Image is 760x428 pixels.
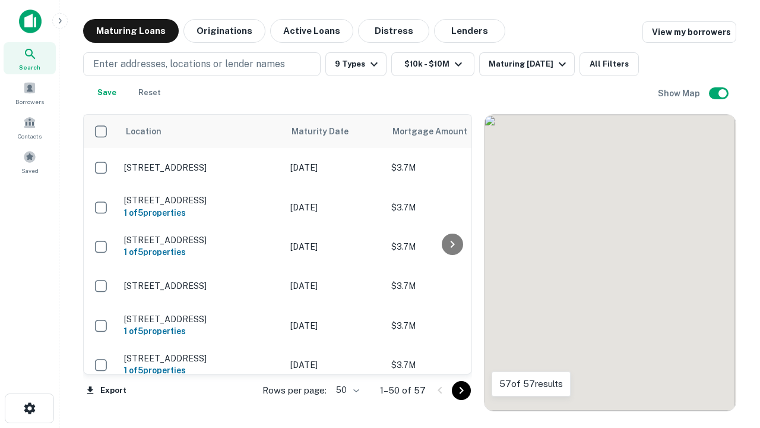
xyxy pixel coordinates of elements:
[290,240,379,253] p: [DATE]
[385,115,516,148] th: Mortgage Amount
[290,358,379,372] p: [DATE]
[290,161,379,174] p: [DATE]
[452,381,471,400] button: Go to next page
[392,124,483,139] span: Mortgage Amount
[331,382,361,399] div: 50
[391,201,510,214] p: $3.7M
[489,57,569,71] div: Maturing [DATE]
[391,240,510,253] p: $3.7M
[391,319,510,332] p: $3.7M
[484,115,736,411] div: 0 0
[4,146,56,178] a: Saved
[124,206,278,219] h6: 1 of 5 properties
[4,111,56,143] a: Contacts
[124,195,278,206] p: [STREET_ADDRESS]
[183,19,265,43] button: Originations
[642,21,736,43] a: View my borrowers
[83,19,179,43] button: Maturing Loans
[93,57,285,71] p: Enter addresses, locations or lender names
[124,246,278,259] h6: 1 of 5 properties
[124,314,278,325] p: [STREET_ADDRESS]
[83,52,321,76] button: Enter addresses, locations or lender names
[15,97,44,106] span: Borrowers
[124,281,278,291] p: [STREET_ADDRESS]
[4,42,56,74] a: Search
[4,77,56,109] a: Borrowers
[391,52,474,76] button: $10k - $10M
[124,353,278,364] p: [STREET_ADDRESS]
[391,358,510,372] p: $3.7M
[124,364,278,377] h6: 1 of 5 properties
[88,81,126,105] button: Save your search to get updates of matches that match your search criteria.
[479,52,575,76] button: Maturing [DATE]
[658,87,702,100] h6: Show Map
[325,52,387,76] button: 9 Types
[434,19,505,43] button: Lenders
[124,162,278,173] p: [STREET_ADDRESS]
[701,295,760,352] iframe: Chat Widget
[125,124,161,139] span: Location
[391,279,510,292] p: $3.7M
[579,52,639,76] button: All Filters
[19,10,42,33] img: capitalize-icon.png
[290,279,379,292] p: [DATE]
[292,124,364,139] span: Maturity Date
[391,161,510,174] p: $3.7M
[358,19,429,43] button: Distress
[18,131,42,141] span: Contacts
[124,325,278,338] h6: 1 of 5 properties
[284,115,385,148] th: Maturity Date
[124,235,278,246] p: [STREET_ADDRESS]
[21,166,39,175] span: Saved
[270,19,353,43] button: Active Loans
[118,115,284,148] th: Location
[131,81,169,105] button: Reset
[499,377,563,391] p: 57 of 57 results
[83,382,129,399] button: Export
[262,383,327,398] p: Rows per page:
[290,201,379,214] p: [DATE]
[290,319,379,332] p: [DATE]
[19,62,40,72] span: Search
[380,383,426,398] p: 1–50 of 57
